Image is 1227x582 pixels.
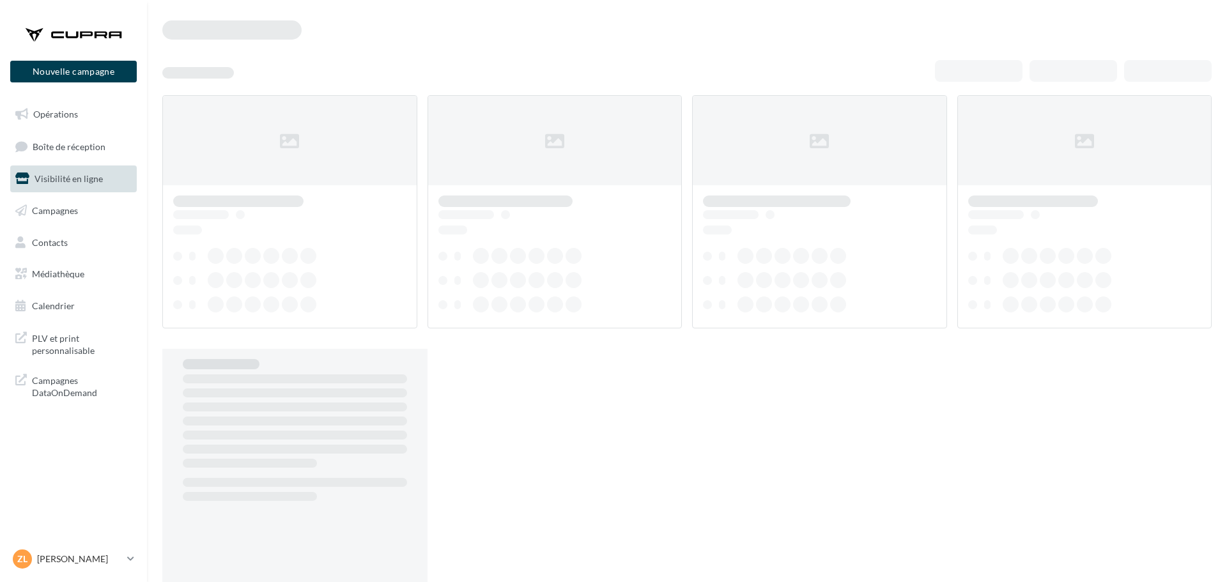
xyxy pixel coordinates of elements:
a: Zl [PERSON_NAME] [10,547,137,571]
span: PLV et print personnalisable [32,330,132,357]
span: Contacts [32,236,68,247]
a: Visibilité en ligne [8,165,139,192]
a: Opérations [8,101,139,128]
a: PLV et print personnalisable [8,325,139,362]
span: Médiathèque [32,268,84,279]
span: Zl [17,553,27,565]
a: Campagnes DataOnDemand [8,367,139,404]
p: [PERSON_NAME] [37,553,122,565]
a: Boîte de réception [8,133,139,160]
span: Calendrier [32,300,75,311]
a: Calendrier [8,293,139,319]
span: Campagnes DataOnDemand [32,372,132,399]
span: Visibilité en ligne [35,173,103,184]
a: Campagnes [8,197,139,224]
button: Nouvelle campagne [10,61,137,82]
span: Boîte de réception [33,141,105,151]
a: Médiathèque [8,261,139,287]
a: Contacts [8,229,139,256]
span: Campagnes [32,205,78,216]
span: Opérations [33,109,78,119]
